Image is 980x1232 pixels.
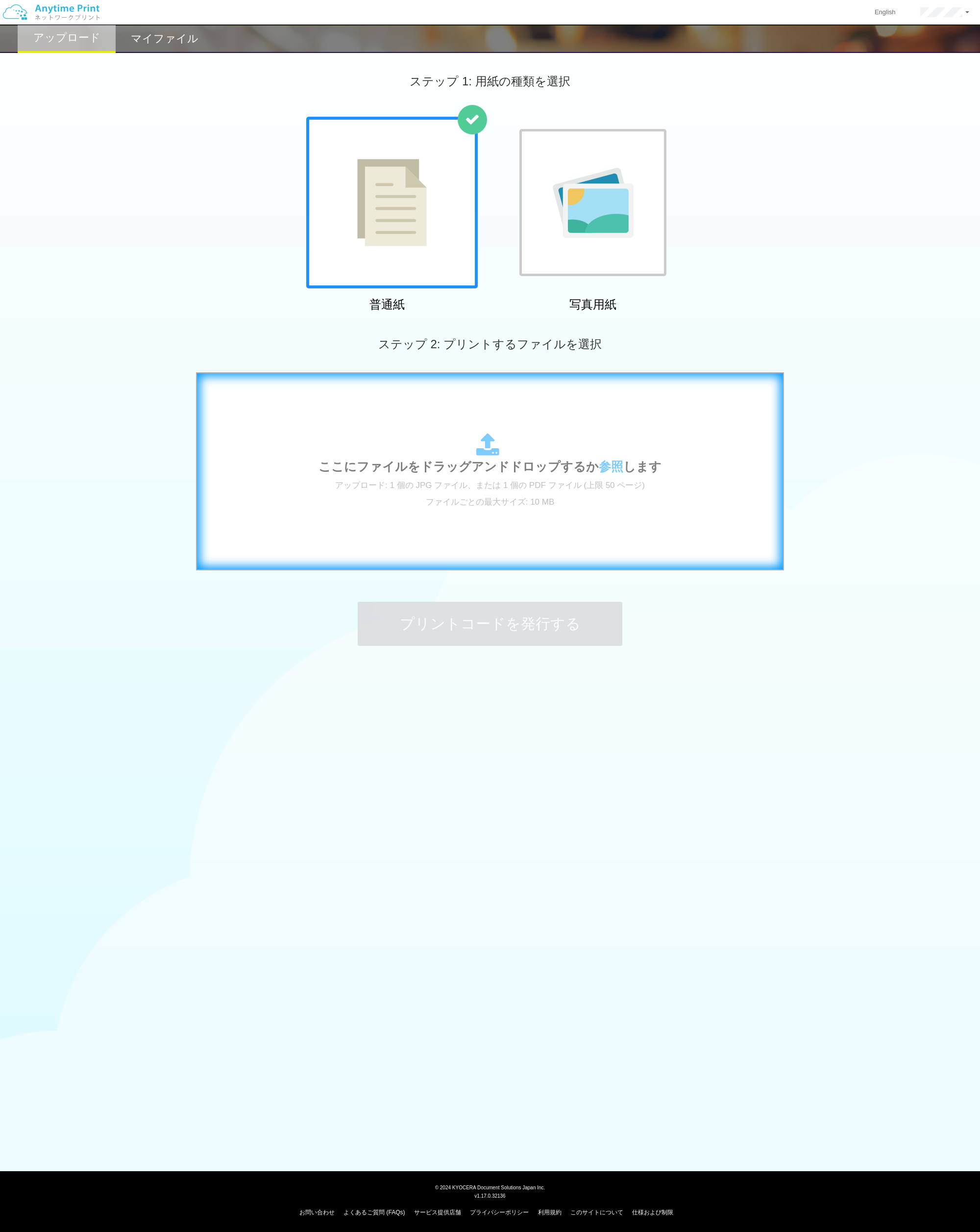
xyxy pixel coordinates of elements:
img: photo-paper.png [553,168,634,238]
h2: アップロード [33,32,100,44]
a: サービス提供店舗 [414,1209,461,1216]
h2: マイファイル [131,33,198,45]
h2: 写真用紙 [507,298,679,311]
span: アップロード: 1 個の JPG ファイル、または 1 個の PDF ファイル (上限 50 ページ) ファイルごとの最大サイズ: 10 MB [335,481,645,507]
a: このサイトについて [570,1209,623,1216]
a: お問い合わせ [299,1209,335,1216]
span: ステップ 1: 用紙の種類を選択 [410,75,570,88]
span: ここにファイルをドラッグアンドドロップするか します [318,460,661,473]
span: ステップ 2: プリントするファイルを選択 [378,337,602,351]
button: プリントコードを発行する [358,602,622,646]
a: 利用規約 [538,1209,562,1216]
a: プライバシーポリシー [470,1209,529,1216]
span: v1.17.0.32136 [474,1193,505,1199]
h2: 普通紙 [301,298,473,311]
span: © 2024 KYOCERA Document Solutions Japan Inc. [435,1184,545,1190]
a: よくあるご質問 (FAQs) [343,1209,405,1216]
a: 仕様および制限 [632,1209,673,1216]
span: 参照 [599,460,623,473]
img: plain-paper.png [357,159,427,246]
